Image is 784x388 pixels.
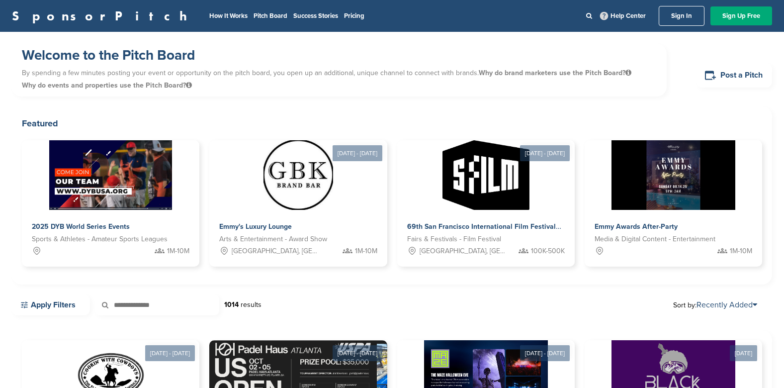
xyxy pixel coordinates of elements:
span: [GEOGRAPHIC_DATA], [GEOGRAPHIC_DATA] [420,246,510,257]
a: [DATE] - [DATE] Sponsorpitch & Emmy's Luxury Lounge Arts & Entertainment - Award Show [GEOGRAPHIC... [209,124,387,267]
span: Sports & Athletes - Amateur Sports Leagues [32,234,168,245]
div: [DATE] [730,345,757,361]
div: [DATE] - [DATE] [520,345,570,361]
span: [GEOGRAPHIC_DATA], [GEOGRAPHIC_DATA] [232,246,322,257]
span: Emmy's Luxury Lounge [219,222,292,231]
div: [DATE] - [DATE] [145,345,195,361]
span: Media & Digital Content - Entertainment [595,234,715,245]
h1: Welcome to the Pitch Board [22,46,657,64]
div: [DATE] - [DATE] [520,145,570,161]
span: Why do events and properties use the Pitch Board? [22,81,192,90]
a: Success Stories [293,12,338,20]
a: Sign In [659,6,704,26]
span: 100K-500K [531,246,565,257]
a: Post a Pitch [697,63,772,88]
h2: Featured [22,116,762,130]
a: How It Works [209,12,248,20]
span: 2025 DYB World Series Events [32,222,130,231]
span: 1M-10M [730,246,752,257]
a: SponsorPitch [12,9,193,22]
img: Sponsorpitch & [263,140,333,210]
strong: 1014 [224,300,239,309]
div: [DATE] - [DATE] [333,345,382,361]
a: Pitch Board [254,12,287,20]
a: Pricing [344,12,364,20]
span: Sort by: [673,301,757,309]
span: 1M-10M [355,246,377,257]
span: Fairs & Festivals - Film Festival [407,234,501,245]
a: Recently Added [697,300,757,310]
span: 69th San Francisco International Film Festival [407,222,556,231]
a: Sponsorpitch & 2025 DYB World Series Events Sports & Athletes - Amateur Sports Leagues 1M-10M [22,140,199,267]
a: [DATE] - [DATE] Sponsorpitch & 69th San Francisco International Film Festival Fairs & Festivals -... [397,124,575,267]
span: results [241,300,261,309]
a: Apply Filters [12,294,90,315]
p: By spending a few minutes posting your event or opportunity on the pitch board, you open up an ad... [22,64,657,94]
span: Arts & Entertainment - Award Show [219,234,327,245]
a: Help Center [598,10,648,22]
span: 1M-10M [167,246,189,257]
a: Sign Up Free [710,6,772,25]
span: Emmy Awards After-Party [595,222,678,231]
img: Sponsorpitch & [49,140,172,210]
a: Sponsorpitch & Emmy Awards After-Party Media & Digital Content - Entertainment 1M-10M [585,140,762,267]
span: Why do brand marketers use the Pitch Board? [479,69,631,77]
img: Sponsorpitch & [611,140,735,210]
div: [DATE] - [DATE] [333,145,382,161]
img: Sponsorpitch & [442,140,529,210]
